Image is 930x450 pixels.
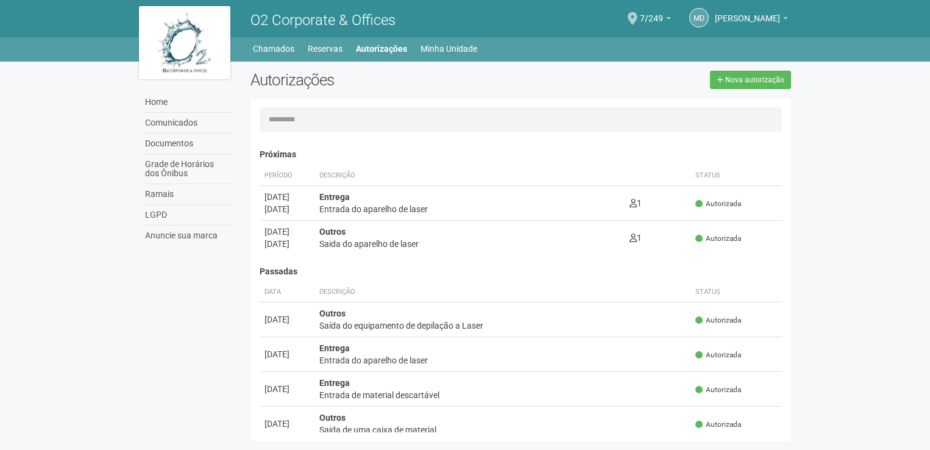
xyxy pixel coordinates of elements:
span: 7/249 [640,2,663,23]
span: O2 Corporate & Offices [250,12,396,29]
th: Data [260,282,314,302]
div: Entrada do aparelho de laser [319,354,686,366]
a: [PERSON_NAME] [715,15,788,25]
div: Entrada de material descartável [319,389,686,401]
div: Saída do equipamento de depilação a Laser [319,320,686,332]
div: [DATE] [264,418,310,430]
a: Comunicados [142,113,232,134]
strong: Entrega [319,192,350,202]
div: [DATE] [264,191,310,203]
span: 1 [630,198,642,208]
th: Período [260,166,314,186]
strong: Outros [319,413,346,423]
a: Home [142,92,232,113]
span: Monica da Graça Pinto Moura [715,2,780,23]
a: LGPD [142,205,232,226]
span: Autorizada [695,385,741,395]
span: Nova autorização [725,76,784,84]
a: Autorizações [356,40,407,57]
span: Autorizada [695,315,741,326]
div: [DATE] [264,203,310,215]
a: Reservas [308,40,343,57]
div: [DATE] [264,348,310,360]
div: [DATE] [264,313,310,326]
span: 1 [630,233,642,243]
span: Autorizada [695,234,741,244]
th: Descrição [314,166,625,186]
img: logo.jpg [139,6,230,79]
span: Autorizada [695,350,741,360]
a: Minha Unidade [421,40,477,57]
a: Anuncie sua marca [142,226,232,246]
th: Status [690,282,782,302]
div: [DATE] [264,238,310,250]
div: [DATE] [264,226,310,238]
h4: Próximas [260,150,782,159]
a: 7/249 [640,15,671,25]
a: Grade de Horários dos Ônibus [142,154,232,184]
div: Saida do aparelho de laser [319,238,620,250]
a: Chamados [253,40,294,57]
span: Autorizada [695,199,741,209]
a: Md [689,8,709,27]
strong: Entrega [319,378,350,388]
th: Status [690,166,782,186]
div: Saida de uma caixa de material [319,424,686,436]
a: Documentos [142,134,232,154]
strong: Entrega [319,343,350,353]
strong: Outros [319,309,346,318]
a: Ramais [142,184,232,205]
h4: Passadas [260,267,782,276]
strong: Outros [319,227,346,237]
div: Entrada do aparelho de laser [319,203,620,215]
a: Nova autorização [710,71,791,89]
span: Autorizada [695,420,741,430]
h2: Autorizações [250,71,511,89]
div: [DATE] [264,383,310,395]
th: Descrição [314,282,690,302]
